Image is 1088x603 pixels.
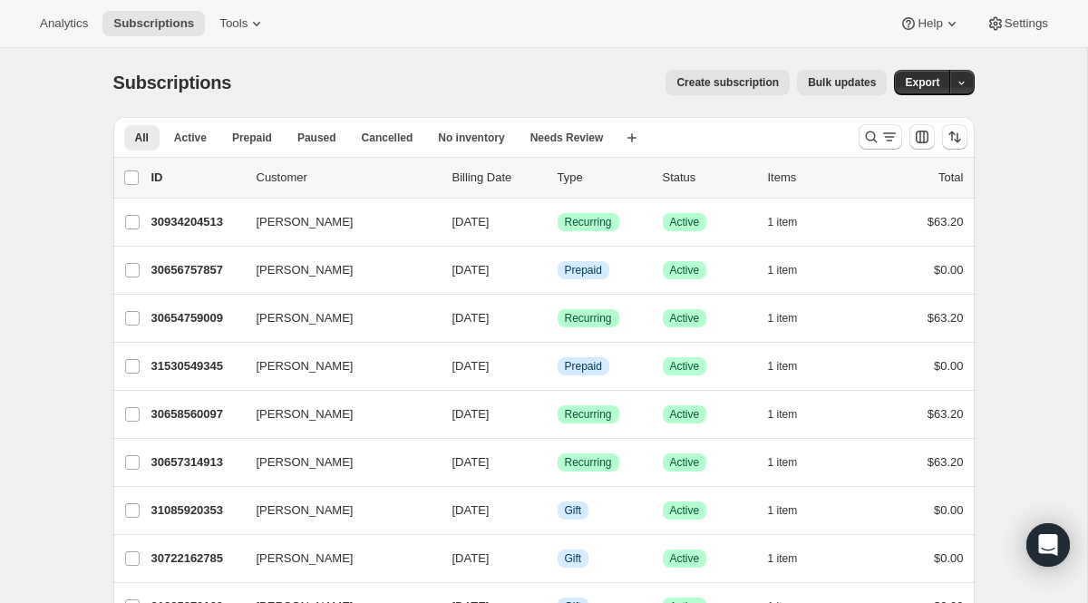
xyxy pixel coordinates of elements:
span: 1 item [768,407,798,422]
span: Tools [219,16,248,31]
button: Create subscription [665,70,790,95]
span: Export [905,75,939,90]
span: Needs Review [530,131,604,145]
button: [PERSON_NAME] [246,208,427,237]
span: Active [670,359,700,374]
button: 1 item [768,498,818,523]
div: Open Intercom Messenger [1026,523,1070,567]
p: 31530549345 [151,357,242,375]
span: [DATE] [452,551,490,565]
button: Customize table column order and visibility [909,124,935,150]
span: Recurring [565,455,612,470]
button: Search and filter results [859,124,902,150]
span: [DATE] [452,503,490,517]
span: Bulk updates [808,75,876,90]
button: [PERSON_NAME] [246,496,427,525]
div: 30656757857[PERSON_NAME][DATE]InfoPrepaidSuccessActive1 item$0.00 [151,258,964,283]
button: Create new view [617,125,646,151]
button: Analytics [29,11,99,36]
span: [DATE] [452,359,490,373]
div: Type [558,169,648,187]
button: Bulk updates [797,70,887,95]
span: Prepaid [232,131,272,145]
p: Total [938,169,963,187]
span: $63.20 [928,407,964,421]
span: Active [670,503,700,518]
span: All [135,131,149,145]
span: $63.20 [928,215,964,229]
span: $0.00 [934,359,964,373]
button: Help [889,11,971,36]
div: 31530549345[PERSON_NAME][DATE]InfoPrepaidSuccessActive1 item$0.00 [151,354,964,379]
span: [PERSON_NAME] [257,453,354,472]
p: Customer [257,169,438,187]
div: Items [768,169,859,187]
span: 1 item [768,263,798,277]
span: [PERSON_NAME] [257,501,354,520]
p: 30658560097 [151,405,242,423]
button: 1 item [768,546,818,571]
span: [DATE] [452,263,490,277]
button: 1 item [768,306,818,331]
span: [PERSON_NAME] [257,213,354,231]
span: Recurring [565,215,612,229]
p: 30722162785 [151,550,242,568]
span: 1 item [768,215,798,229]
span: Subscriptions [113,73,232,92]
span: Active [670,263,700,277]
span: [PERSON_NAME] [257,550,354,568]
button: [PERSON_NAME] [246,256,427,285]
p: ID [151,169,242,187]
span: Active [670,407,700,422]
div: 30934204513[PERSON_NAME][DATE]SuccessRecurringSuccessActive1 item$63.20 [151,209,964,235]
span: 1 item [768,455,798,470]
span: Gift [565,503,582,518]
button: 1 item [768,258,818,283]
span: $63.20 [928,311,964,325]
button: [PERSON_NAME] [246,544,427,573]
span: Active [670,311,700,326]
span: Cancelled [362,131,413,145]
span: Prepaid [565,263,602,277]
button: [PERSON_NAME] [246,352,427,381]
button: 1 item [768,209,818,235]
p: 30656757857 [151,261,242,279]
span: $0.00 [934,503,964,517]
span: Create subscription [676,75,779,90]
span: Analytics [40,16,88,31]
button: [PERSON_NAME] [246,400,427,429]
span: Active [670,551,700,566]
button: Sort the results [942,124,967,150]
span: [DATE] [452,311,490,325]
span: 1 item [768,359,798,374]
p: 30657314913 [151,453,242,472]
span: Paused [297,131,336,145]
div: 30658560097[PERSON_NAME][DATE]SuccessRecurringSuccessActive1 item$63.20 [151,402,964,427]
div: IDCustomerBilling DateTypeStatusItemsTotal [151,169,964,187]
span: 1 item [768,503,798,518]
span: Active [670,455,700,470]
span: $63.20 [928,455,964,469]
button: Subscriptions [102,11,205,36]
button: Settings [976,11,1059,36]
span: Active [174,131,207,145]
button: 1 item [768,354,818,379]
span: [DATE] [452,455,490,469]
span: [PERSON_NAME] [257,309,354,327]
span: Recurring [565,311,612,326]
span: [PERSON_NAME] [257,405,354,423]
button: [PERSON_NAME] [246,304,427,333]
span: Subscriptions [113,16,194,31]
div: 30722162785[PERSON_NAME][DATE]InfoGiftSuccessActive1 item$0.00 [151,546,964,571]
div: 31085920353[PERSON_NAME][DATE]InfoGiftSuccessActive1 item$0.00 [151,498,964,523]
p: 31085920353 [151,501,242,520]
p: 30934204513 [151,213,242,231]
div: 30657314913[PERSON_NAME][DATE]SuccessRecurringSuccessActive1 item$63.20 [151,450,964,475]
button: [PERSON_NAME] [246,448,427,477]
button: Tools [209,11,277,36]
span: [DATE] [452,215,490,229]
span: $0.00 [934,263,964,277]
span: Prepaid [565,359,602,374]
p: Billing Date [452,169,543,187]
p: Status [663,169,753,187]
